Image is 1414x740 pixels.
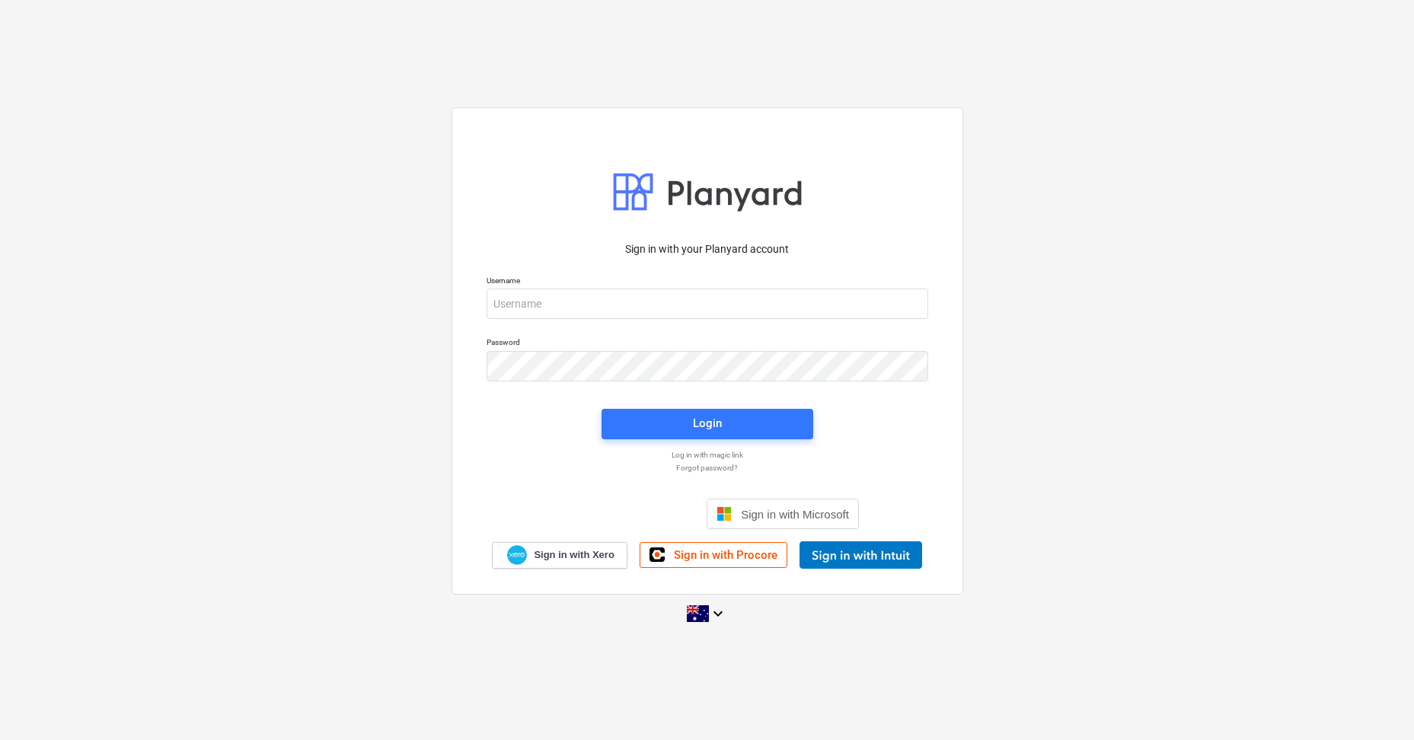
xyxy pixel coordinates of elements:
a: Log in with magic link [479,450,936,460]
p: Username [487,276,928,289]
span: Sign in with Procore [674,548,777,562]
p: Sign in with your Planyard account [487,241,928,257]
p: Password [487,337,928,350]
img: Xero logo [507,545,527,566]
input: Username [487,289,928,319]
span: Sign in with Xero [534,548,614,562]
iframe: Chat Widget [1338,667,1414,740]
span: Sign in with Microsoft [741,508,849,521]
div: Login [693,413,722,433]
a: Sign in with Procore [640,542,787,568]
img: Microsoft logo [717,506,732,522]
a: Sign in with Xero [492,542,627,569]
a: Forgot password? [479,463,936,473]
i: keyboard_arrow_down [709,604,727,623]
iframe: Sign in with Google Button [547,497,702,531]
button: Login [602,409,813,439]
